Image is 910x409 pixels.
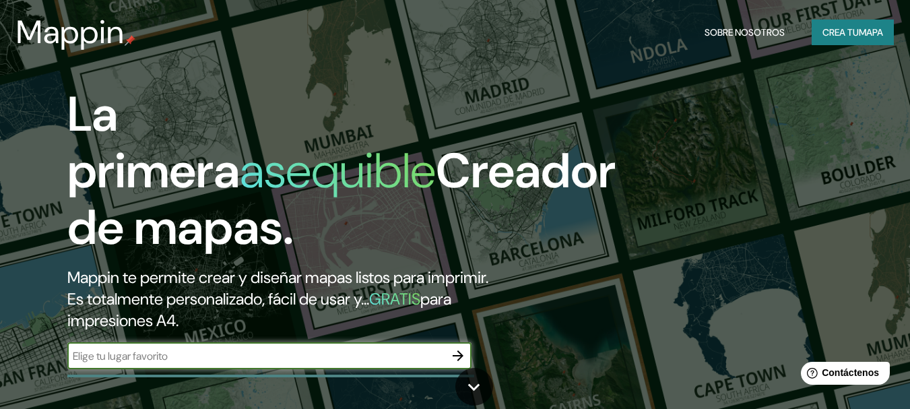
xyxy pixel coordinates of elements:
font: La primera [67,83,240,202]
button: Crea tumapa [812,20,894,45]
button: Sobre nosotros [699,20,790,45]
font: mapa [859,26,883,38]
font: asequible [240,139,436,202]
input: Elige tu lugar favorito [67,348,445,364]
font: Crea tu [822,26,859,38]
font: para impresiones A4. [67,288,451,331]
font: Mappin te permite crear y diseñar mapas listos para imprimir. [67,267,488,288]
font: GRATIS [369,288,420,309]
font: Mappin [16,11,125,53]
iframe: Lanzador de widgets de ayuda [790,356,895,394]
font: Creador de mapas. [67,139,616,259]
font: Es totalmente personalizado, fácil de usar y... [67,288,369,309]
font: Sobre nosotros [705,26,785,38]
img: pin de mapeo [125,35,135,46]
